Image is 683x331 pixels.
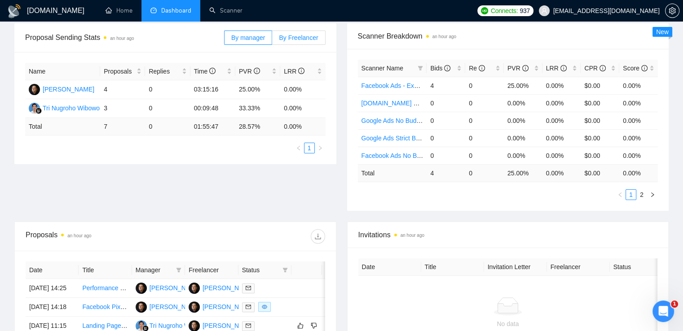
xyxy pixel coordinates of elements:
[427,77,465,94] td: 4
[209,7,242,14] a: searchScanner
[100,63,145,80] th: Proposals
[82,322,307,329] a: Landing Page & Funnel Expert for DTC Brand (Persona-Based, Iterative Testing)
[361,135,432,142] a: Google Ads Strict Budget
[637,190,647,200] a: 2
[304,143,314,153] a: 1
[100,99,145,118] td: 3
[542,147,581,164] td: 0.00%
[209,68,216,74] span: info-circle
[361,82,449,89] a: Facebook Ads - Exact Phrasing
[522,65,529,71] span: info-circle
[136,303,201,310] a: DS[PERSON_NAME]
[581,129,619,147] td: $0.00
[315,143,326,153] li: Next Page
[311,229,325,244] button: download
[584,65,605,72] span: CPR
[26,279,79,298] td: [DATE] 14:25
[430,65,450,72] span: Bids
[279,34,318,41] span: By Freelancer
[542,164,581,182] td: 0.00 %
[284,68,304,75] span: LRR
[647,189,658,200] li: Next Page
[231,34,265,41] span: By manager
[416,61,425,75] span: filter
[203,321,254,331] div: [PERSON_NAME]
[235,118,280,135] td: 28.57 %
[479,65,485,71] span: info-circle
[610,258,673,276] th: Status
[29,85,94,92] a: DS[PERSON_NAME]
[298,68,304,74] span: info-circle
[599,65,606,71] span: info-circle
[189,301,200,313] img: DS
[150,302,201,312] div: [PERSON_NAME]
[189,303,254,310] a: DS[PERSON_NAME]
[504,112,542,129] td: 0.00%
[100,118,145,135] td: 7
[185,261,238,279] th: Freelancer
[542,94,581,112] td: 0.00%
[304,143,315,153] li: 1
[401,233,424,238] time: an hour ago
[82,284,261,292] a: Performance Marketing Specialist for Google and Facebook Ads
[254,68,260,74] span: info-circle
[29,104,100,111] a: TNTri Nugroho Wibowo
[671,301,678,308] span: 1
[541,8,547,14] span: user
[465,94,504,112] td: 0
[619,164,658,182] td: 0.00 %
[242,265,279,275] span: Status
[295,320,306,331] button: like
[619,112,658,129] td: 0.00%
[465,77,504,94] td: 0
[432,34,456,39] time: an hour ago
[623,65,647,72] span: Score
[465,129,504,147] td: 0
[246,304,251,309] span: mail
[491,6,518,16] span: Connects:
[504,94,542,112] td: 0.00%
[79,279,132,298] td: Performance Marketing Specialist for Google and Facebook Ads
[235,80,280,99] td: 25.00%
[25,118,100,135] td: Total
[280,118,325,135] td: 0.00 %
[427,147,465,164] td: 0
[293,143,304,153] button: left
[358,30,658,42] span: Scanner Breakdown
[190,80,235,99] td: 03:15:16
[361,65,403,72] span: Scanner Name
[150,283,201,293] div: [PERSON_NAME]
[317,145,323,151] span: right
[366,319,651,329] div: No data
[149,66,180,76] span: Replies
[35,108,42,114] img: gigradar-bm.png
[542,112,581,129] td: 0.00%
[615,189,626,200] button: left
[67,233,91,238] time: an hour ago
[145,99,190,118] td: 0
[626,189,636,200] li: 1
[145,80,190,99] td: 0
[262,304,267,309] span: eye
[132,261,185,279] th: Manager
[176,267,181,273] span: filter
[189,283,200,294] img: DS
[203,302,254,312] div: [PERSON_NAME]
[465,112,504,129] td: 0
[246,285,251,291] span: mail
[361,152,433,159] a: Facebook Ads No Budget
[615,189,626,200] li: Previous Page
[194,68,216,75] span: Time
[239,68,260,75] span: PVR
[427,112,465,129] td: 0
[547,258,610,276] th: Freelancer
[308,320,319,331] button: dislike
[106,7,132,14] a: homeHome
[484,258,547,276] th: Invitation Letter
[619,77,658,94] td: 0.00%
[174,263,183,277] span: filter
[650,192,655,197] span: right
[504,164,542,182] td: 25.00 %
[136,265,172,275] span: Manager
[469,65,485,72] span: Re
